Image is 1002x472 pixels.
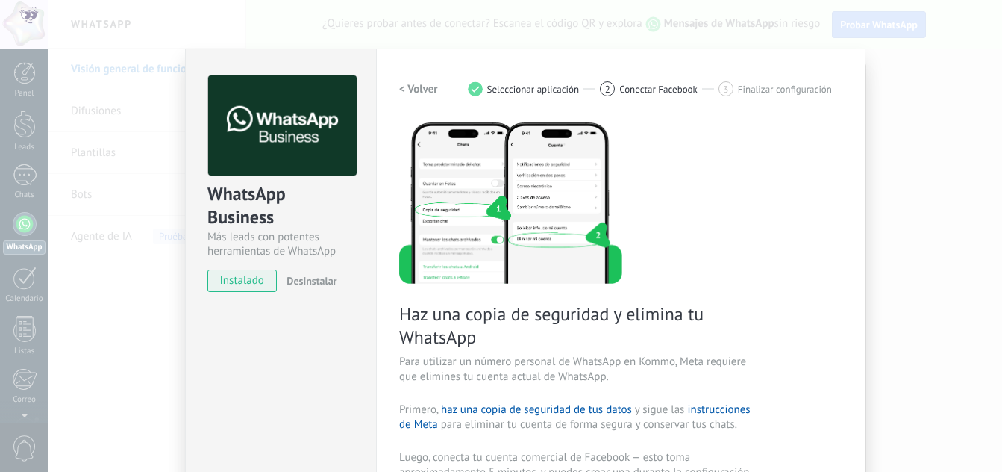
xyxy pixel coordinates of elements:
h2: < Volver [399,82,438,96]
a: haz una copia de seguridad de tus datos [441,403,632,417]
span: 2 [605,83,610,96]
span: instalado [208,270,276,292]
span: Desinstalar [286,274,336,288]
div: WhatsApp Business [207,182,354,230]
span: Conectar Facebook [619,84,698,95]
span: 3 [723,83,728,96]
div: Más leads con potentes herramientas de WhatsApp [207,230,354,258]
span: Para utilizar un número personal de WhatsApp en Kommo, Meta requiere que elimines tu cuenta actua... [399,355,754,385]
a: instrucciones de Meta [399,403,751,432]
button: Desinstalar [281,270,336,292]
span: Seleccionar aplicación [487,84,580,95]
img: delete personal phone [399,120,622,284]
button: < Volver [399,75,438,102]
img: logo_main.png [208,75,357,176]
span: Primero, y sigue las para eliminar tu cuenta de forma segura y conservar tus chats. [399,403,754,432]
span: Finalizar configuración [738,84,832,95]
span: Haz una copia de seguridad y elimina tu WhatsApp [399,302,754,349]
